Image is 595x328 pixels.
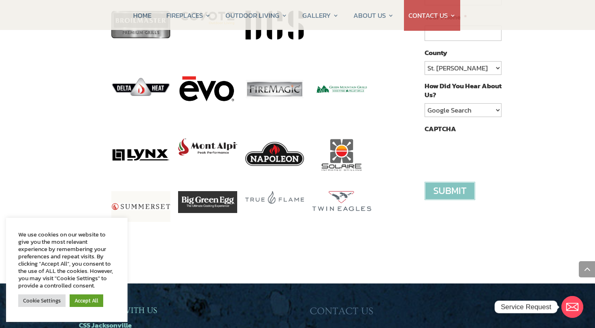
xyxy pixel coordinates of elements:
[425,48,447,57] label: County
[245,191,304,203] img: Trueflame-Primary-Logo
[245,60,304,119] img: FireMagic Grills
[18,231,115,289] div: We use cookies on our website to give you the most relevant experience by remembering your prefer...
[111,214,170,225] a: summerset grills logo
[245,32,304,43] a: aog grill for outdoor kitchens in jacksonville
[245,138,304,169] img: napoleongrillslogo
[111,60,170,119] img: Delta Grills
[178,191,237,213] img: BIG GREEN EGG WEB LOGO
[178,148,237,158] a: evo grills jacksonville fl ormond beach fl CSS Fireplaces & Outdoor Living (Formerly Construction...
[425,182,475,200] input: Submit
[111,138,170,171] img: lynx-grills-vector-logo
[425,81,501,99] label: How Did You Hear About Us?
[312,164,371,174] a: solaire grills logo
[18,294,66,307] a: Cookie Settings
[425,137,548,169] iframe: reCAPTCHA
[245,196,304,207] a: trueflame grills logo
[312,60,371,119] img: Green Mountain Grills
[178,138,237,155] img: montalpigrillslogo
[561,296,583,318] a: Email
[70,294,103,307] a: Accept All
[425,124,456,133] label: CAPTCHA
[178,111,237,121] a: evo grills jacksonville fl ormond beach fl CSS Fireplaces & Outdoor Living (Formerly Construction...
[310,305,516,322] h3: CONTACT US
[111,31,170,41] a: Alfresco grill logo
[312,203,371,214] a: twin eagles logo<br />
[111,111,170,121] a: delta grills jacksonville fl ormond beach fl CSS Fireplaces & Outdoor Living (Formerly Constructi...
[312,111,371,121] a: green mountain grills jacksonville fl ormond beach fl CSS Fireplaces & Outdoor Living (Formerly C...
[312,191,371,211] img: twineagleslogo
[111,191,170,222] img: summersetgrillslogo
[245,111,304,121] a: firemagic grills jacksonville fl ormond beach fl CSS Fireplaces & Outdoor Living (Formerly Constr...
[111,164,170,174] a: lynx grill logo outdoor kitchens
[312,138,371,171] img: solaire-infrared-grilling-logo
[178,60,237,119] img: Evo Grills
[245,162,304,172] a: napoleon grills
[178,205,237,216] a: big green egg grill jacksonville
